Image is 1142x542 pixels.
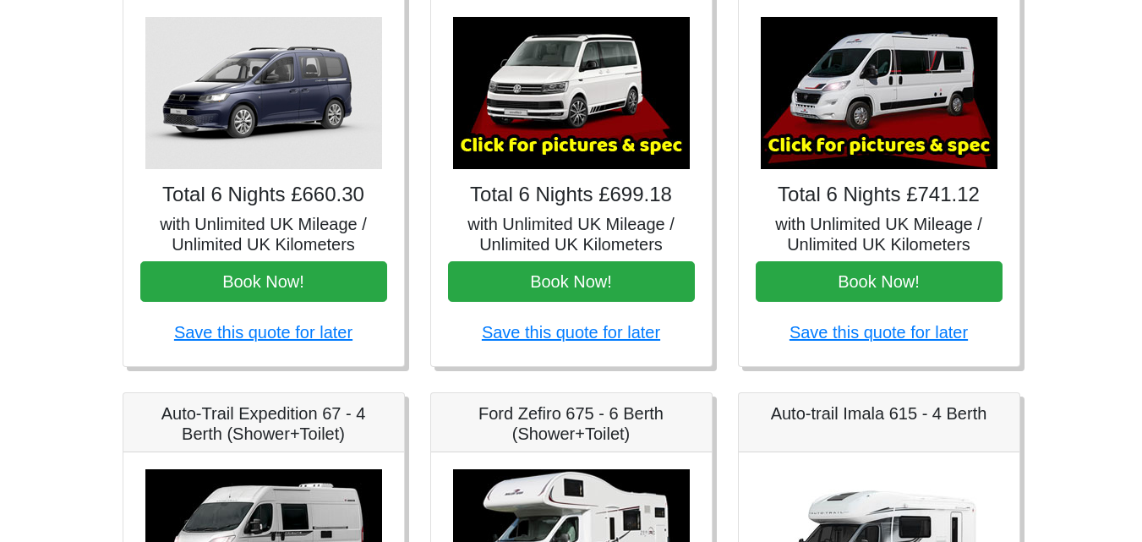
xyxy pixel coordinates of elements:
[756,214,1003,255] h5: with Unlimited UK Mileage / Unlimited UK Kilometers
[140,403,387,444] h5: Auto-Trail Expedition 67 - 4 Berth (Shower+Toilet)
[448,403,695,444] h5: Ford Zefiro 675 - 6 Berth (Shower+Toilet)
[482,323,660,342] a: Save this quote for later
[140,214,387,255] h5: with Unlimited UK Mileage / Unlimited UK Kilometers
[756,183,1003,207] h4: Total 6 Nights £741.12
[140,183,387,207] h4: Total 6 Nights £660.30
[140,261,387,302] button: Book Now!
[756,261,1003,302] button: Book Now!
[448,214,695,255] h5: with Unlimited UK Mileage / Unlimited UK Kilometers
[448,183,695,207] h4: Total 6 Nights £699.18
[756,403,1003,424] h5: Auto-trail Imala 615 - 4 Berth
[448,261,695,302] button: Book Now!
[790,323,968,342] a: Save this quote for later
[453,17,690,169] img: VW California Ocean T6.1 (Auto, Awning)
[761,17,997,169] img: Auto-Trail Expedition 66 - 2 Berth (Shower+Toilet)
[145,17,382,169] img: VW Caddy California Maxi
[174,323,352,342] a: Save this quote for later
